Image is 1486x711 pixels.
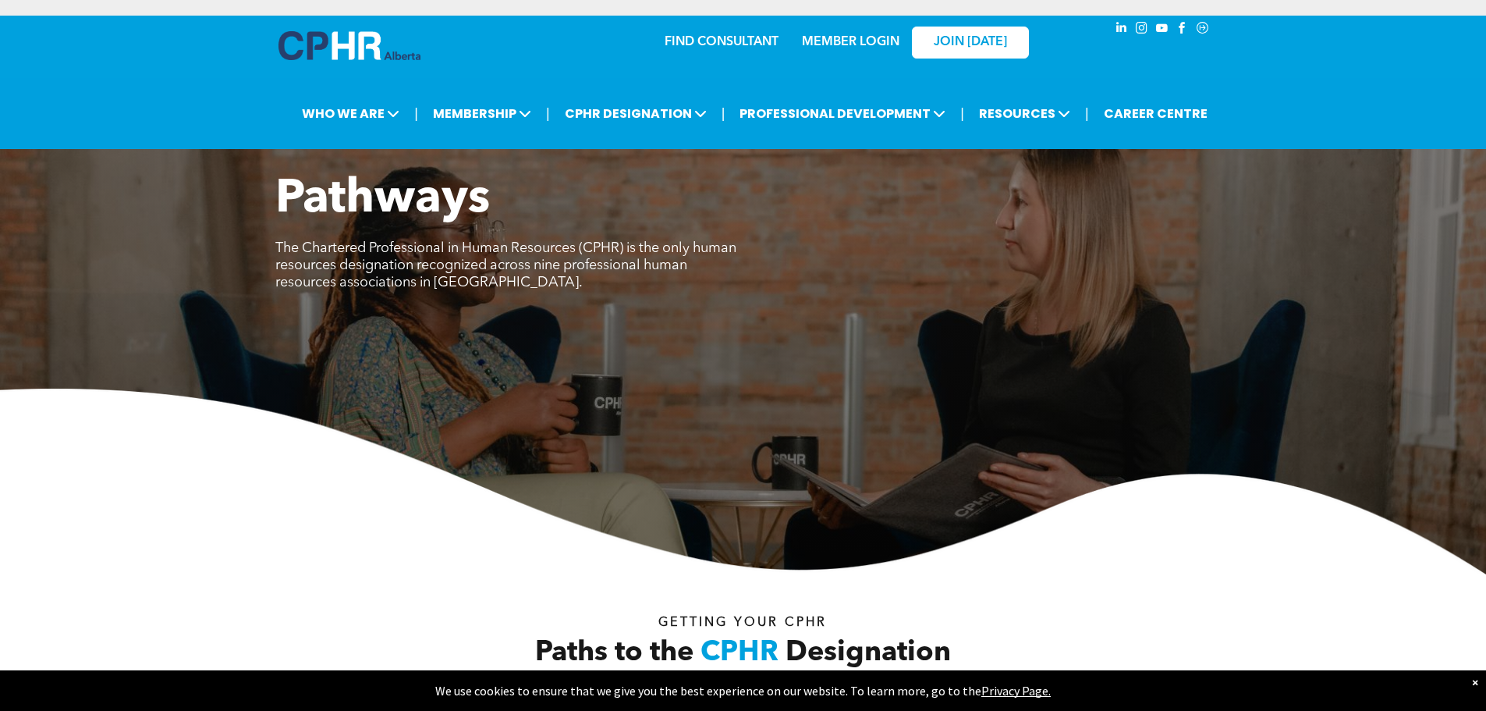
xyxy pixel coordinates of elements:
a: linkedin [1113,20,1130,41]
span: JOIN [DATE] [934,35,1007,50]
span: Designation [786,639,951,667]
a: MEMBER LOGIN [802,36,899,48]
a: Privacy Page. [981,683,1051,699]
div: Dismiss notification [1472,674,1478,690]
li: | [960,98,964,130]
li: | [1085,98,1089,130]
span: WHO WE ARE [297,99,404,128]
span: Paths to the [535,639,693,667]
span: MEMBERSHIP [428,99,536,128]
a: FIND CONSULTANT [665,36,778,48]
a: JOIN [DATE] [912,27,1029,59]
span: PROFESSIONAL DEVELOPMENT [735,99,950,128]
span: RESOURCES [974,99,1075,128]
img: A blue and white logo for cp alberta [278,31,420,60]
span: The Chartered Professional in Human Resources (CPHR) is the only human resources designation reco... [275,241,736,290]
a: Social network [1194,20,1211,41]
span: CPHR [700,639,778,667]
a: instagram [1133,20,1151,41]
a: youtube [1154,20,1171,41]
span: Pathways [275,176,490,223]
a: facebook [1174,20,1191,41]
span: Getting your Cphr [658,617,827,629]
li: | [546,98,550,130]
a: CAREER CENTRE [1099,99,1212,128]
li: | [414,98,418,130]
li: | [722,98,725,130]
span: CPHR DESIGNATION [560,99,711,128]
